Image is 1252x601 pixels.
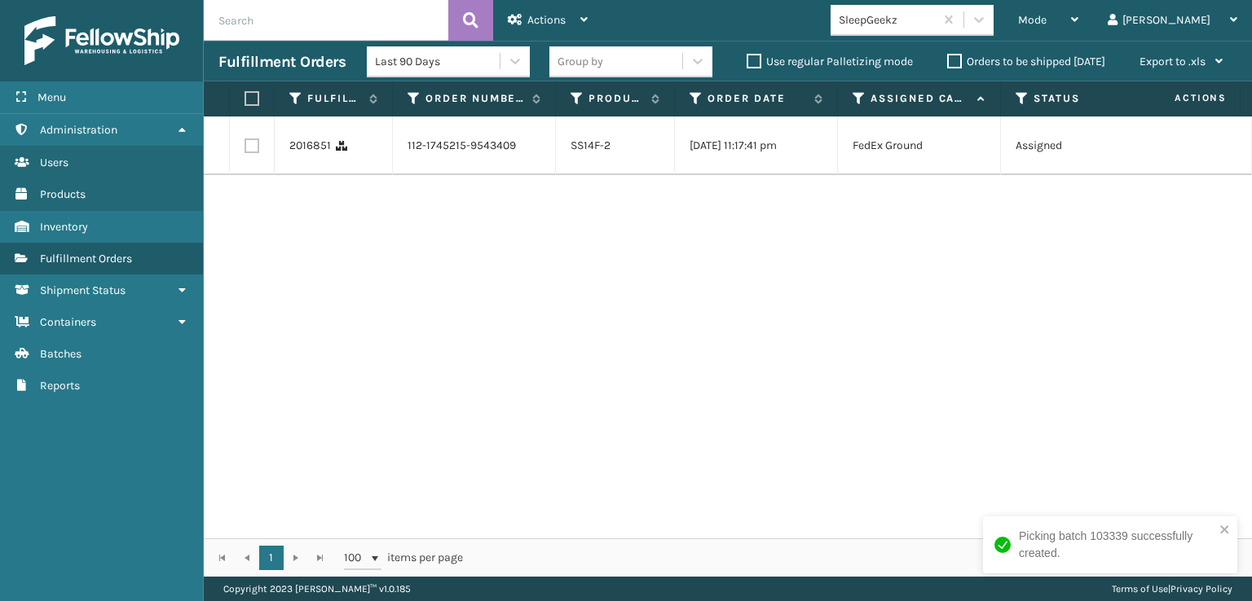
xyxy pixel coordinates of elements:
span: Products [40,187,86,201]
td: Assigned [1001,116,1164,175]
td: [DATE] 11:17:41 pm [675,116,838,175]
p: Copyright 2023 [PERSON_NAME]™ v 1.0.185 [223,577,411,601]
span: Reports [40,379,80,393]
label: Order Date [708,91,806,106]
span: Actions [527,13,566,27]
span: Mode [1018,13,1047,27]
span: Containers [40,315,96,329]
span: Fulfillment Orders [40,252,132,265]
label: Assigned Carrier Service [871,91,969,106]
img: logo [24,16,179,65]
span: Shipment Status [40,283,126,297]
span: Inventory [40,220,88,234]
td: 112-1745215-9543409 [393,116,556,175]
label: Use regular Palletizing mode [747,55,913,68]
label: Status [1034,91,1132,106]
td: FedEx Ground [838,116,1001,175]
span: 100 [344,550,368,566]
div: Picking batch 103339 successfully created. [1019,528,1215,562]
div: Last 90 Days [375,53,501,70]
div: Group by [558,53,603,70]
span: Users [40,156,68,169]
div: 1 - 1 of 1 items [486,550,1234,566]
div: SleepGeekz [839,11,936,29]
label: Product SKU [589,91,643,106]
h3: Fulfillment Orders [218,52,346,72]
button: close [1219,523,1231,538]
span: Batches [40,347,82,361]
a: 2016851 [289,138,331,154]
span: Export to .xls [1140,55,1206,68]
a: 1 [259,546,284,570]
label: Orders to be shipped [DATE] [947,55,1105,68]
span: Menu [37,90,66,104]
label: Fulfillment Order Id [307,91,361,106]
span: items per page [344,546,463,570]
span: Actions [1123,85,1237,112]
label: Order Number [425,91,524,106]
span: Administration [40,123,117,137]
a: SS14F-2 [571,138,611,152]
